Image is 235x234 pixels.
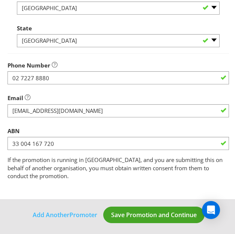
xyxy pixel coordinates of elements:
span: If the promotion is running in [GEOGRAPHIC_DATA], and you are submitting this on behalf of anothe... [8,156,223,180]
input: e.g. 03 1234 9876 [8,71,229,84]
span: Email [8,94,23,102]
span: Add Another [33,211,69,219]
span: Phone Number [8,61,50,69]
button: Add AnotherPromoter [32,210,98,220]
span: Save Promotion and Continue [111,211,197,219]
span: ABN [8,127,20,135]
div: Open Intercom Messenger [202,201,220,219]
button: Save Promotion and Continue [103,207,205,223]
span: State [17,24,32,32]
span: Promoter [69,211,97,219]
